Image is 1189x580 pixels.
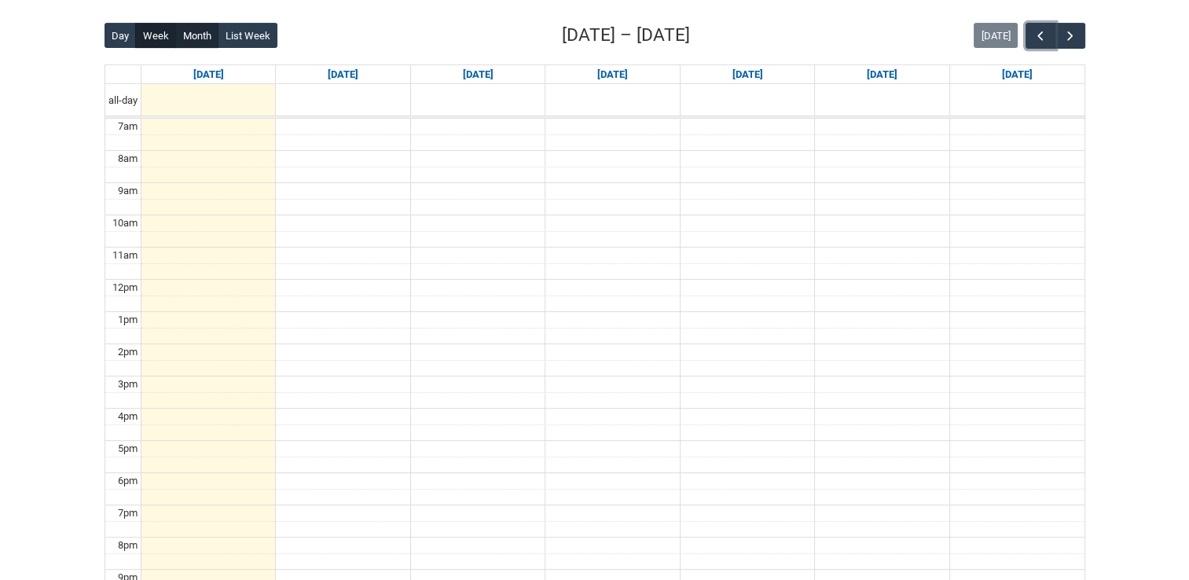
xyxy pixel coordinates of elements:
button: Day [105,23,137,48]
div: 7am [115,119,141,134]
button: Week [135,23,176,48]
span: all-day [105,93,141,108]
div: 7pm [115,505,141,521]
button: List Week [218,23,277,48]
div: 5pm [115,441,141,457]
div: 11am [109,248,141,263]
button: Month [175,23,218,48]
div: 4pm [115,409,141,424]
a: Go to September 13, 2025 [999,65,1036,84]
button: [DATE] [974,23,1018,48]
div: 12pm [109,280,141,296]
div: 6pm [115,473,141,489]
div: 8am [115,151,141,167]
a: Go to September 11, 2025 [728,65,765,84]
div: 1pm [115,312,141,328]
a: Go to September 9, 2025 [460,65,497,84]
div: 2pm [115,344,141,360]
a: Go to September 12, 2025 [864,65,901,84]
div: 10am [109,215,141,231]
h2: [DATE] – [DATE] [562,22,690,49]
div: 8pm [115,538,141,553]
a: Go to September 8, 2025 [325,65,361,84]
div: 3pm [115,376,141,392]
button: Previous Week [1026,23,1055,49]
a: Go to September 7, 2025 [190,65,227,84]
div: 9am [115,183,141,199]
a: Go to September 10, 2025 [594,65,631,84]
button: Next Week [1055,23,1084,49]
